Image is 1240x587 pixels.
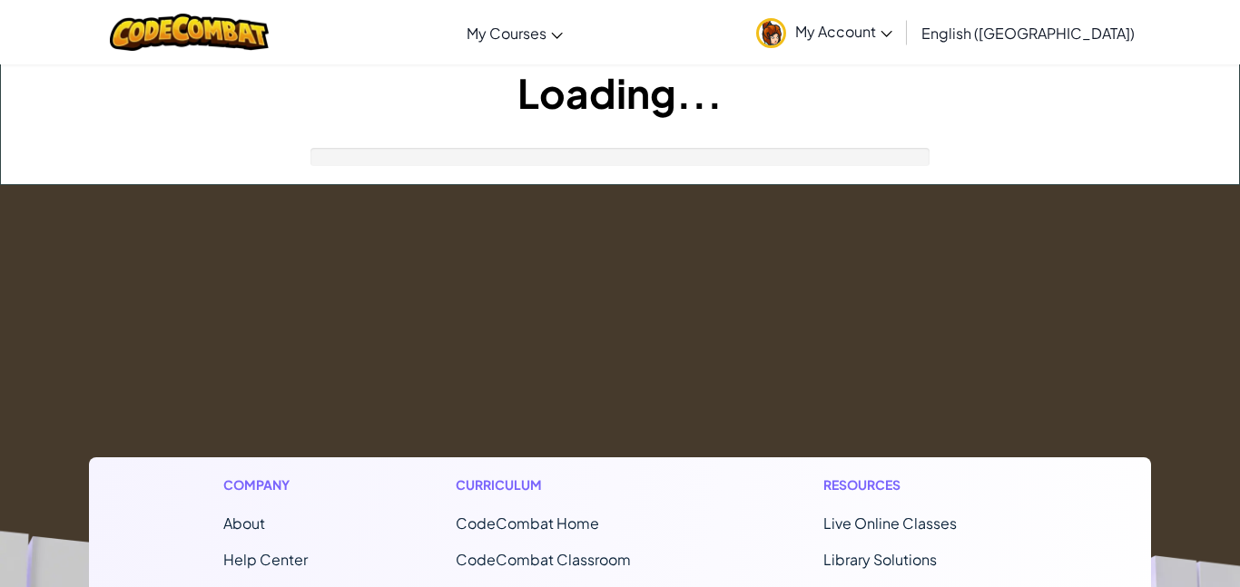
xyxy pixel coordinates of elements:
[456,550,631,569] a: CodeCombat Classroom
[795,22,892,41] span: My Account
[458,8,572,57] a: My Courses
[756,18,786,48] img: avatar
[223,514,265,533] a: About
[223,550,308,569] a: Help Center
[1,64,1239,121] h1: Loading...
[456,475,675,494] h1: Curriculum
[223,475,308,494] h1: Company
[823,550,937,569] a: Library Solutions
[921,24,1135,43] span: English ([GEOGRAPHIC_DATA])
[823,514,957,533] a: Live Online Classes
[456,514,599,533] span: CodeCombat Home
[912,8,1144,57] a: English ([GEOGRAPHIC_DATA])
[110,14,269,51] img: CodeCombat logo
[467,24,546,43] span: My Courses
[747,4,901,61] a: My Account
[823,475,1017,494] h1: Resources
